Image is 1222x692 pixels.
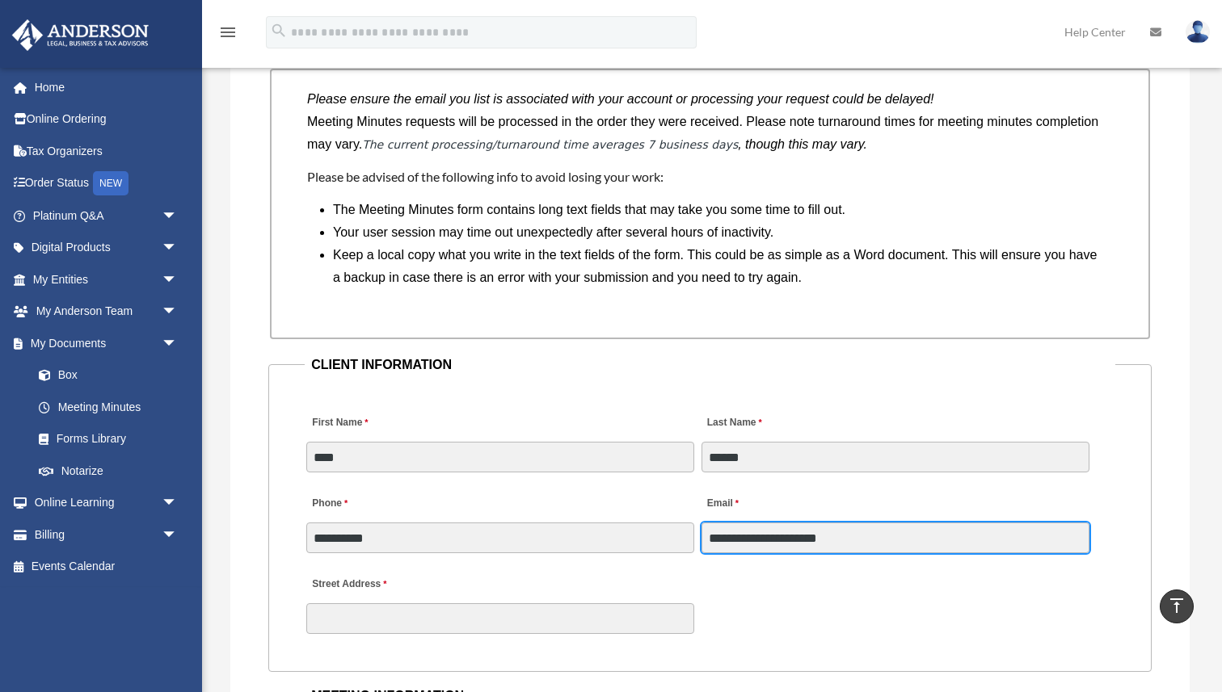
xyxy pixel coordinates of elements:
label: Street Address [306,573,460,595]
i: Please ensure the email you list is associated with your account or processing your request could... [307,92,934,106]
div: NEW [93,171,129,195]
span: arrow_drop_down [162,327,194,360]
label: Last Name [702,413,766,434]
span: arrow_drop_down [162,232,194,265]
span: arrow_drop_down [162,199,194,233]
i: , though this may vary. [738,137,867,151]
li: The Meeting Minutes form contains long text fields that may take you some time to fill out. [333,199,1100,221]
span: arrow_drop_down [162,487,194,520]
a: vertical_align_top [1160,589,1194,623]
a: menu [218,28,238,42]
li: Keep a local copy what you write in the text fields of the form. This could be as simple as a Wor... [333,244,1100,289]
label: First Name [306,413,372,434]
a: Forms Library [23,423,202,455]
i: vertical_align_top [1167,596,1186,615]
a: My Anderson Teamarrow_drop_down [11,296,202,328]
a: Digital Productsarrow_drop_down [11,232,202,264]
img: User Pic [1186,20,1210,44]
span: arrow_drop_down [162,518,194,552]
i: menu [218,23,238,42]
a: Platinum Q&Aarrow_drop_down [11,199,202,232]
label: Email [702,493,743,514]
span: arrow_drop_down [162,296,194,329]
a: Online Learningarrow_drop_down [11,487,202,519]
a: Events Calendar [11,551,202,583]
a: Home [11,71,202,103]
a: Billingarrow_drop_down [11,518,202,551]
h4: Please be advised of the following info to avoid losing your work: [307,168,1113,186]
a: Box [23,359,202,392]
a: Online Ordering [11,103,202,136]
p: Meeting Minutes requests will be processed in the order they were received. Please note turnaroun... [307,111,1113,156]
a: Notarize [23,455,202,487]
img: Anderson Advisors Platinum Portal [7,19,154,51]
li: Your user session may time out unexpectedly after several hours of inactivity. [333,221,1100,244]
a: Order StatusNEW [11,167,202,200]
span: arrow_drop_down [162,263,194,296]
a: Meeting Minutes [23,391,194,423]
a: Tax Organizers [11,135,202,167]
a: My Documentsarrow_drop_down [11,327,202,359]
legend: CLIENT INFORMATION [305,354,1115,376]
em: The current processing/turnaround time averages 7 business days [362,138,738,151]
i: search [270,22,288,40]
label: Phone [306,493,352,514]
a: My Entitiesarrow_drop_down [11,263,202,296]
